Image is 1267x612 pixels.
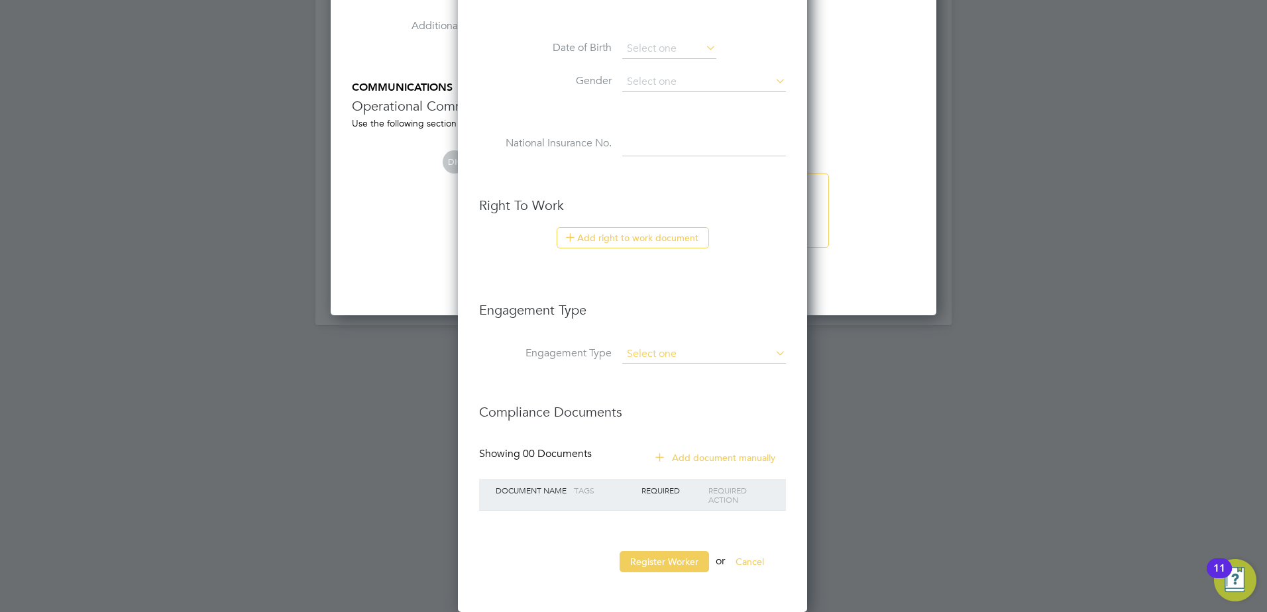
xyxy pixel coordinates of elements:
[638,479,706,501] div: Required
[352,81,915,95] h5: COMMUNICATIONS
[622,39,716,59] input: Select one
[352,97,915,115] h3: Operational Communications
[479,346,612,360] label: Engagement Type
[1213,568,1225,586] div: 11
[479,551,786,586] li: or
[646,447,786,468] button: Add document manually
[622,72,786,92] input: Select one
[479,41,612,55] label: Date of Birth
[443,150,466,174] span: DH
[1214,559,1256,601] button: Open Resource Center, 11 new notifications
[479,74,612,88] label: Gender
[492,479,571,501] div: Document Name
[620,551,709,572] button: Register Worker
[352,117,915,129] div: Use the following section to share any operational communications between Supply Chain participants.
[557,227,709,248] button: Add right to work document
[479,197,786,214] h3: Right To Work
[479,288,786,319] h3: Engagement Type
[705,479,773,511] div: Required Action
[352,19,484,33] label: Additional H&S
[479,390,786,421] h3: Compliance Documents
[523,447,592,460] span: 00 Documents
[571,479,638,501] div: Tags
[725,551,775,572] button: Cancel
[479,136,612,150] label: National Insurance No.
[479,447,594,461] div: Showing
[622,345,786,364] input: Select one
